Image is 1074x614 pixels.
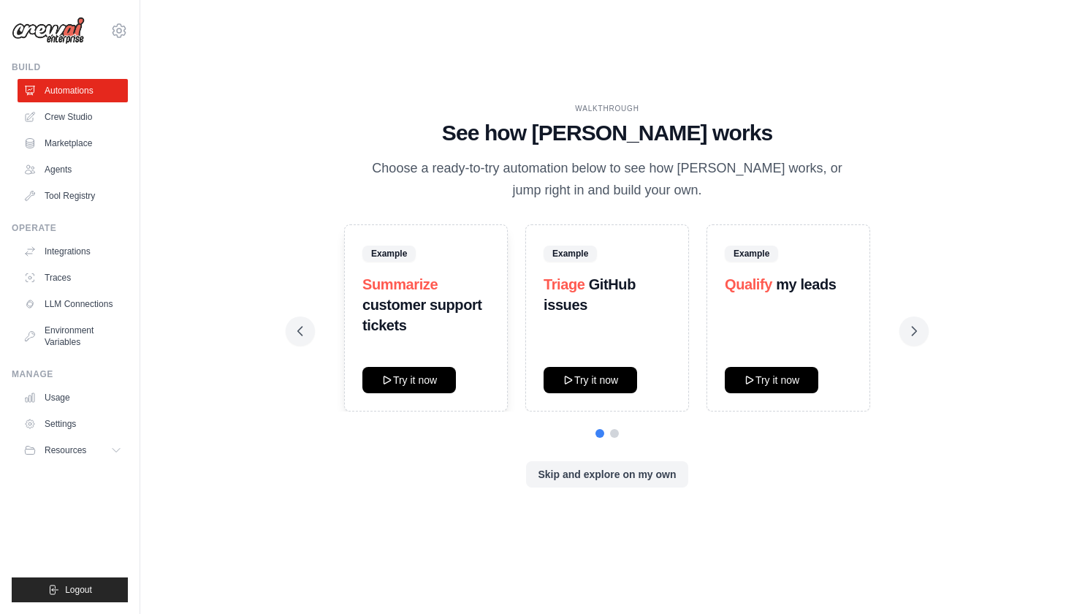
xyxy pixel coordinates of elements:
[725,276,772,292] span: Qualify
[18,79,128,102] a: Automations
[18,319,128,354] a: Environment Variables
[297,120,917,146] h1: See how [PERSON_NAME] works
[18,386,128,409] a: Usage
[725,367,818,393] button: Try it now
[18,158,128,181] a: Agents
[526,461,688,488] button: Skip and explore on my own
[544,246,597,262] span: Example
[18,439,128,462] button: Resources
[297,103,917,114] div: WALKTHROUGH
[362,246,416,262] span: Example
[362,367,456,393] button: Try it now
[12,17,85,45] img: Logo
[18,240,128,263] a: Integrations
[18,132,128,155] a: Marketplace
[18,292,128,316] a: LLM Connections
[362,276,438,292] span: Summarize
[544,367,637,393] button: Try it now
[18,105,128,129] a: Crew Studio
[1001,544,1074,614] iframe: Chat Widget
[18,412,128,436] a: Settings
[18,184,128,208] a: Tool Registry
[776,276,836,292] strong: my leads
[45,444,86,456] span: Resources
[362,297,482,333] strong: customer support tickets
[12,61,128,73] div: Build
[725,246,778,262] span: Example
[12,577,128,602] button: Logout
[12,222,128,234] div: Operate
[362,158,853,201] p: Choose a ready-to-try automation below to see how [PERSON_NAME] works, or jump right in and build...
[18,266,128,289] a: Traces
[12,368,128,380] div: Manage
[544,276,585,292] span: Triage
[65,584,92,596] span: Logout
[544,276,636,313] strong: GitHub issues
